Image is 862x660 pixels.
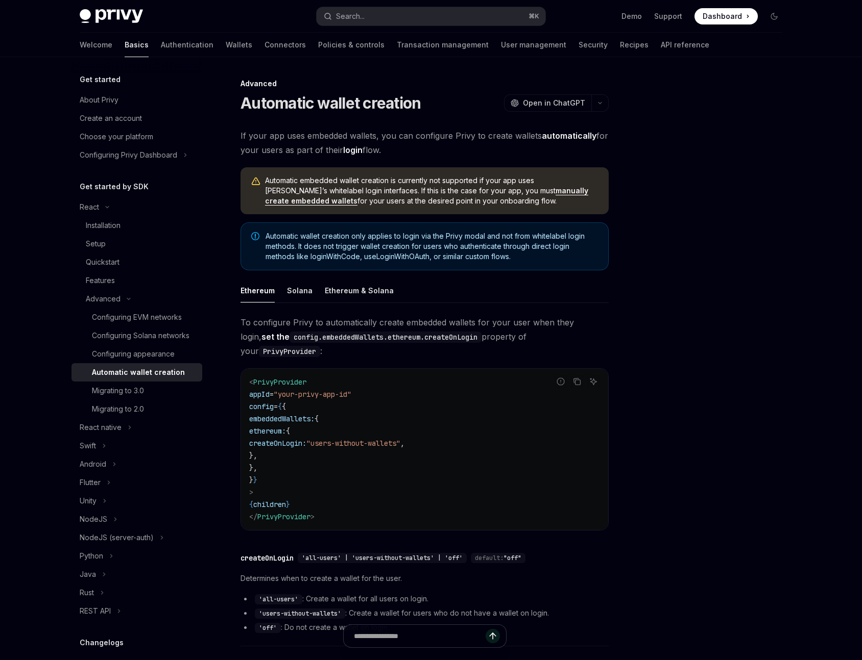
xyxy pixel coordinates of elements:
[71,473,202,492] button: Toggle Flutter section
[266,231,598,262] span: Automatic wallet creation only applies to login via the Privy modal and not from whitelabel login...
[654,11,682,21] a: Support
[259,346,320,357] code: PrivyProvider
[80,550,103,562] div: Python
[249,439,306,448] span: createOnLogin:
[274,390,351,399] span: "your-privy-app-id"
[80,587,94,599] div: Rust
[703,11,742,21] span: Dashboard
[241,553,294,563] div: createOnLogin
[71,400,202,418] a: Migrating to 2.0
[249,512,257,521] span: </
[80,421,122,434] div: React native
[249,451,257,460] span: },
[80,605,111,617] div: REST API
[241,278,275,302] div: Ethereum
[579,33,608,57] a: Security
[253,475,257,485] span: }
[310,512,315,521] span: >
[92,311,182,323] div: Configuring EVM networks
[554,375,567,388] button: Report incorrect code
[251,232,259,240] svg: Note
[80,637,124,649] h5: Changelogs
[306,439,400,448] span: "users-without-wallets"
[257,512,310,521] span: PrivyProvider
[71,235,202,253] a: Setup
[255,594,302,604] code: 'all-users'
[253,500,286,509] span: children
[587,375,600,388] button: Ask AI
[71,216,202,235] a: Installation
[274,402,278,411] span: =
[226,33,252,57] a: Wallets
[286,500,290,509] span: }
[249,390,270,399] span: appId
[92,385,144,397] div: Migrating to 3.0
[241,593,609,605] li: : Create a wallet for all users on login.
[86,274,115,287] div: Features
[71,382,202,400] a: Migrating to 3.0
[621,11,642,21] a: Demo
[241,572,609,585] span: Determines when to create a wallet for the user.
[71,290,202,308] button: Toggle Advanced section
[241,129,609,157] span: If your app uses embedded wallets, you can configure Privy to create wallets for your users as pa...
[570,375,584,388] button: Copy the contents from the code block
[86,256,119,268] div: Quickstart
[80,531,154,544] div: NodeJS (server-auth)
[542,131,596,141] strong: automatically
[286,426,290,436] span: {
[71,271,202,290] a: Features
[249,488,253,497] span: >
[71,455,202,473] button: Toggle Android section
[315,414,319,423] span: {
[71,437,202,455] button: Toggle Swift section
[504,554,521,562] span: "off"
[80,131,153,143] div: Choose your platform
[265,175,598,206] span: Automatic embedded wallet creation is currently not supported if your app uses [PERSON_NAME]’s wh...
[71,109,202,128] a: Create an account
[282,402,286,411] span: {
[80,94,118,106] div: About Privy
[92,329,189,342] div: Configuring Solana networks
[249,414,315,423] span: embeddedWallets:
[241,79,609,89] div: Advanced
[504,94,591,112] button: Open in ChatGPT
[86,238,106,250] div: Setup
[80,476,101,489] div: Flutter
[71,345,202,363] a: Configuring appearance
[249,463,257,472] span: },
[71,198,202,216] button: Toggle React section
[278,402,282,411] span: {
[249,402,274,411] span: config
[92,366,185,378] div: Automatic wallet creation
[71,128,202,146] a: Choose your platform
[343,145,363,155] strong: login
[661,33,709,57] a: API reference
[529,12,539,20] span: ⌘ K
[261,332,482,342] strong: set the
[80,149,177,161] div: Configuring Privy Dashboard
[249,426,286,436] span: ethereum:
[80,495,97,507] div: Unity
[501,33,566,57] a: User management
[125,33,149,57] a: Basics
[336,10,365,22] div: Search...
[71,326,202,345] a: Configuring Solana networks
[80,513,107,525] div: NodeJS
[71,547,202,565] button: Toggle Python section
[71,308,202,326] a: Configuring EVM networks
[71,528,202,547] button: Toggle NodeJS (server-auth) section
[86,219,121,232] div: Installation
[92,403,144,415] div: Migrating to 2.0
[71,583,202,602] button: Toggle Rust section
[71,146,202,164] button: Toggle Configuring Privy Dashboard section
[523,98,585,108] span: Open in ChatGPT
[255,608,345,619] code: 'users-without-wallets'
[80,440,96,452] div: Swift
[475,554,504,562] span: default:
[486,629,500,643] button: Send message
[325,278,394,302] div: Ethereum & Solana
[318,33,385,57] a: Policies & controls
[80,181,149,193] h5: Get started by SDK
[400,439,404,448] span: ,
[71,418,202,437] button: Toggle React native section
